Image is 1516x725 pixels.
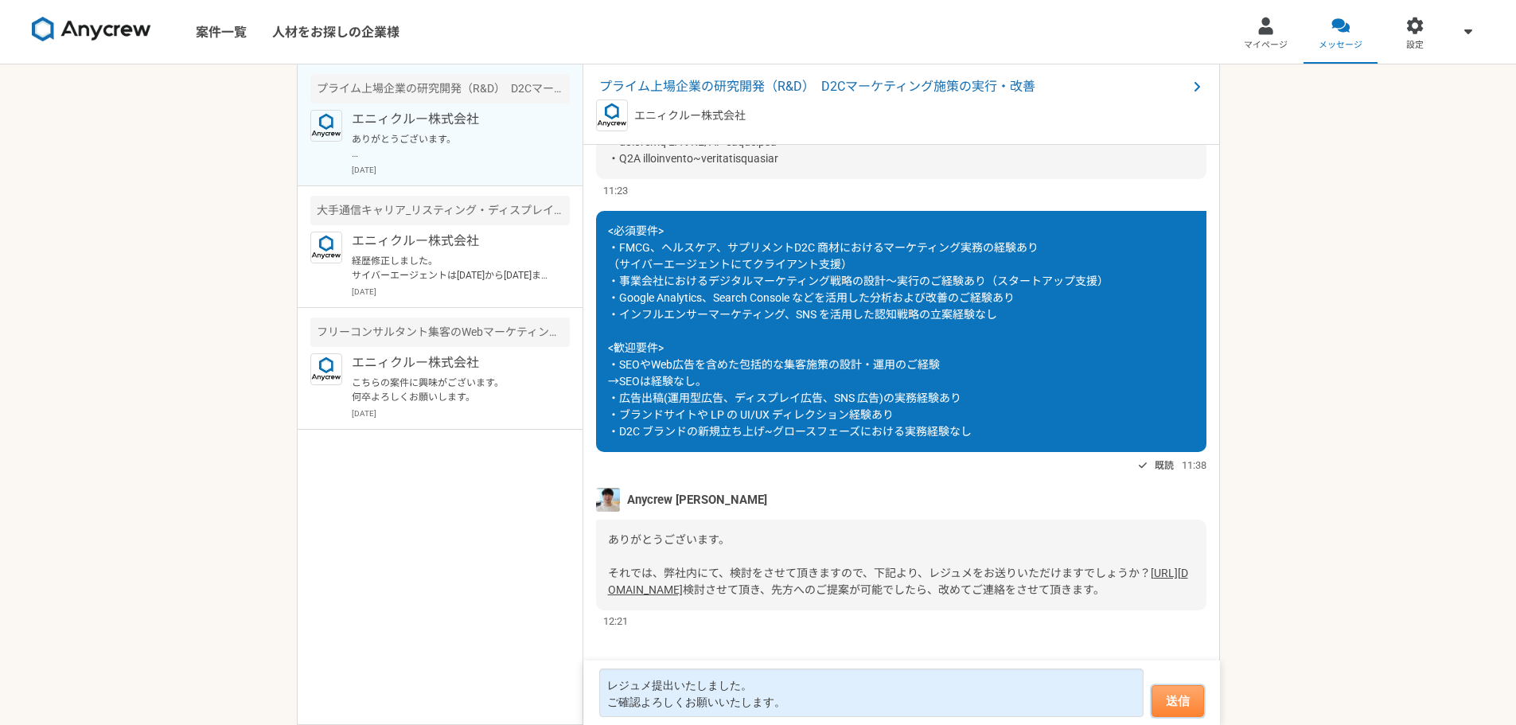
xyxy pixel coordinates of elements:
img: 8DqYSo04kwAAAAASUVORK5CYII= [32,17,151,42]
p: ありがとうございます。 それでは、弊社内にて、検討をさせて頂きますので、下記より、レジュメをお送りいただけますでしょうか？ [URL][DOMAIN_NAME] 検討させて頂き、先方へのご提案が... [352,132,548,161]
span: 既読 [1155,456,1174,475]
p: [DATE] [352,164,570,176]
img: logo_text_blue_01.png [596,99,628,131]
p: エニィクルー株式会社 [352,353,548,372]
span: メッセージ [1319,39,1362,52]
textarea: レジュメ提出いたしました。 ご確認よろしくお願いいたします。 [599,668,1144,717]
span: 検討させて頂き、先方へのご提案が可能でしたら、改めてご連絡をさせて頂きます。 [683,583,1105,596]
div: フリーコンサルタント集客のWebマーケティング（広告運用など） [310,318,570,347]
span: 設定 [1406,39,1424,52]
p: エニィクルー株式会社 [634,107,746,124]
p: [DATE] [352,286,570,298]
span: マイページ [1244,39,1288,52]
p: こちらの案件に興味がございます。 何卒よろしくお願いします。 [352,376,548,404]
p: 経歴修正しました。 サイバーエージェントは[DATE]から[DATE]までの勤務で、現在はフリーランスです。 [352,254,548,283]
span: 11:23 [603,183,628,198]
a: [URL][DOMAIN_NAME] [608,567,1188,596]
img: logo_text_blue_01.png [310,353,342,385]
p: [DATE] [352,407,570,419]
img: logo_text_blue_01.png [310,110,342,142]
div: プライム上場企業の研究開発（R&D） D2Cマーケティング施策の実行・改善 [310,74,570,103]
span: ありがとうございます。 それでは、弊社内にて、検討をさせて頂きますので、下記より、レジュメをお送りいただけますでしょうか？ [608,533,1151,579]
p: エニィクルー株式会社 [352,110,548,129]
img: %E3%83%95%E3%82%9A%E3%83%AD%E3%83%95%E3%82%A3%E3%83%BC%E3%83%AB%E7%94%BB%E5%83%8F%E3%81%AE%E3%82%... [596,488,620,512]
img: logo_text_blue_01.png [310,232,342,263]
span: <必須要件> ・FMCG、ヘルスケア、サプリメントD2C 商材におけるマーケティング実務の経験あり （サイバーエージェントにてクライアント支援） ・事業会社におけるデジタルマーケティング戦略の設... [608,224,1109,438]
span: 11:38 [1182,458,1206,473]
span: 12:21 [603,614,628,629]
div: 大手通信キャリア_リスティング・ディスプレイ広告戦略ディレクター [310,196,570,225]
span: プライム上場企業の研究開発（R&D） D2Cマーケティング施策の実行・改善 [599,77,1187,96]
span: Anycrew [PERSON_NAME] [627,491,767,509]
button: 送信 [1152,685,1204,717]
p: エニィクルー株式会社 [352,232,548,251]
